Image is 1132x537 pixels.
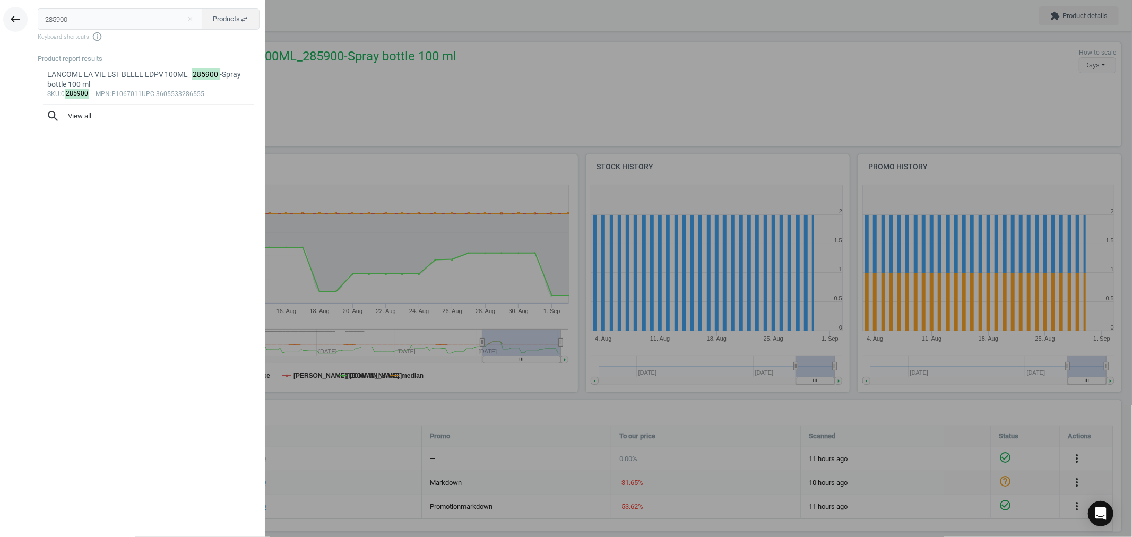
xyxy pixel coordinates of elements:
i: keyboard_backspace [9,13,22,25]
i: search [46,109,60,123]
mark: 285900 [65,89,90,99]
div: Open Intercom Messenger [1088,501,1113,526]
button: searchView all [38,105,260,128]
button: Close [182,14,198,24]
div: :0 :P1067011 :3605533286555 [47,90,250,99]
mark: 285900 [192,68,220,80]
button: Productsswap_horiz [202,8,260,30]
i: info_outline [92,31,102,42]
span: Products [213,14,248,24]
i: swap_horiz [240,15,248,23]
span: Keyboard shortcuts [38,31,260,42]
div: Product report results [38,54,265,64]
input: Enter the SKU or product name [38,8,203,30]
div: LANCOME LA VIE EST BELLE EDPV 100ML_ -Spray bottle 100 ml [47,70,250,90]
span: upc [142,90,154,98]
span: View all [46,109,251,123]
span: mpn [96,90,110,98]
button: keyboard_backspace [3,7,28,32]
span: sku [47,90,59,98]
